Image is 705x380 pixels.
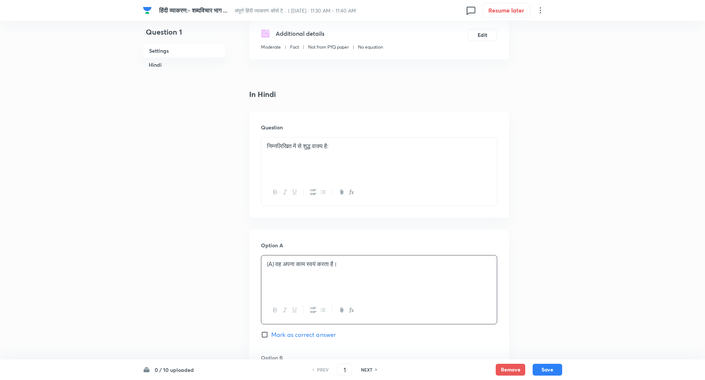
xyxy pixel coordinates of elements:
[143,27,226,43] h4: Question 1
[496,364,525,376] button: Remove
[267,260,491,268] p: (A) वह अपना काम स्वयं करता है।
[155,366,194,374] h6: 0 / 10 uploaded
[290,44,299,50] p: Fact
[235,7,356,14] span: संपूर्ण हिंदी व्याकरण कोर्स टे... | [DATE] · 11:30 AM - 11:40 AM
[159,6,227,14] span: हिंदी व्याकरण:- शब्दविचार भाग ...
[276,29,324,38] h5: Additional details
[267,142,491,150] p: निम्नलिखित में से शुद्ध वाक्य है:
[533,364,562,376] button: Save
[261,29,270,38] img: questionDetails.svg
[261,354,497,362] h6: Option B
[249,89,509,100] h4: In Hindi
[308,44,349,50] p: Not from PYQ paper
[261,241,497,249] h6: Option A
[143,43,226,58] h6: Settings
[261,123,497,131] h6: Question
[361,366,372,373] h6: NEXT
[317,366,329,373] h6: PREV
[261,44,281,50] p: Moderate
[143,6,153,15] a: Company Logo
[358,44,383,50] p: No equation
[483,3,530,18] button: Resume later
[143,6,152,15] img: Company Logo
[143,58,226,72] h6: Hindi
[271,330,336,339] span: Mark as correct answer
[468,29,497,41] button: Edit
